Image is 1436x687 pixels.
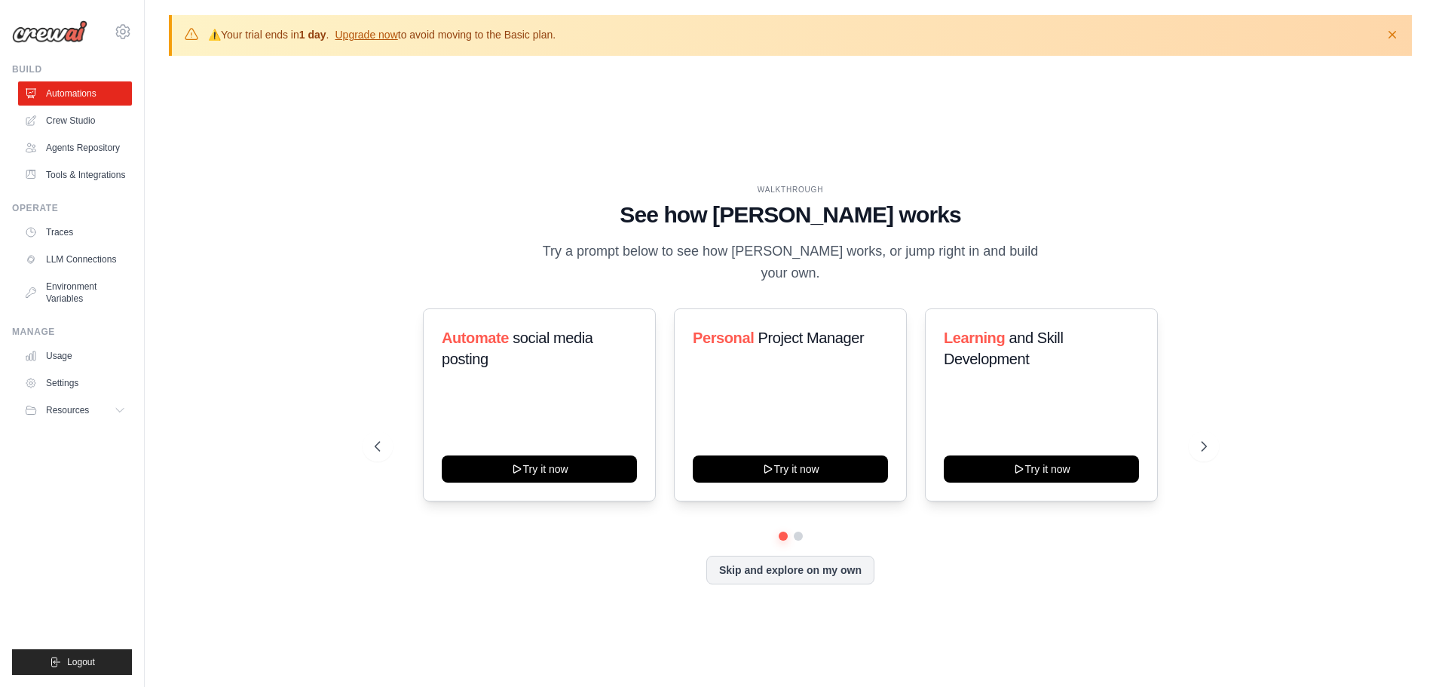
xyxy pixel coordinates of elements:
[18,344,132,368] a: Usage
[944,330,1005,346] span: Learning
[693,330,754,346] span: Personal
[208,27,556,42] p: Your trial ends in . to avoid moving to the Basic plan.
[12,20,87,43] img: Logo
[758,330,864,346] span: Project Manager
[18,371,132,395] a: Settings
[12,649,132,675] button: Logout
[18,163,132,187] a: Tools & Integrations
[18,136,132,160] a: Agents Repository
[12,63,132,75] div: Build
[442,455,637,483] button: Try it now
[375,184,1207,195] div: WALKTHROUGH
[46,404,89,416] span: Resources
[18,274,132,311] a: Environment Variables
[335,29,397,41] a: Upgrade now
[208,29,221,41] strong: ⚠️
[18,220,132,244] a: Traces
[12,326,132,338] div: Manage
[375,201,1207,228] h1: See how [PERSON_NAME] works
[67,656,95,668] span: Logout
[18,247,132,271] a: LLM Connections
[18,398,132,422] button: Resources
[18,81,132,106] a: Automations
[693,455,888,483] button: Try it now
[299,29,326,41] strong: 1 day
[442,330,593,367] span: social media posting
[12,202,132,214] div: Operate
[944,455,1139,483] button: Try it now
[442,330,509,346] span: Automate
[706,556,874,584] button: Skip and explore on my own
[537,241,1044,285] p: Try a prompt below to see how [PERSON_NAME] works, or jump right in and build your own.
[18,109,132,133] a: Crew Studio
